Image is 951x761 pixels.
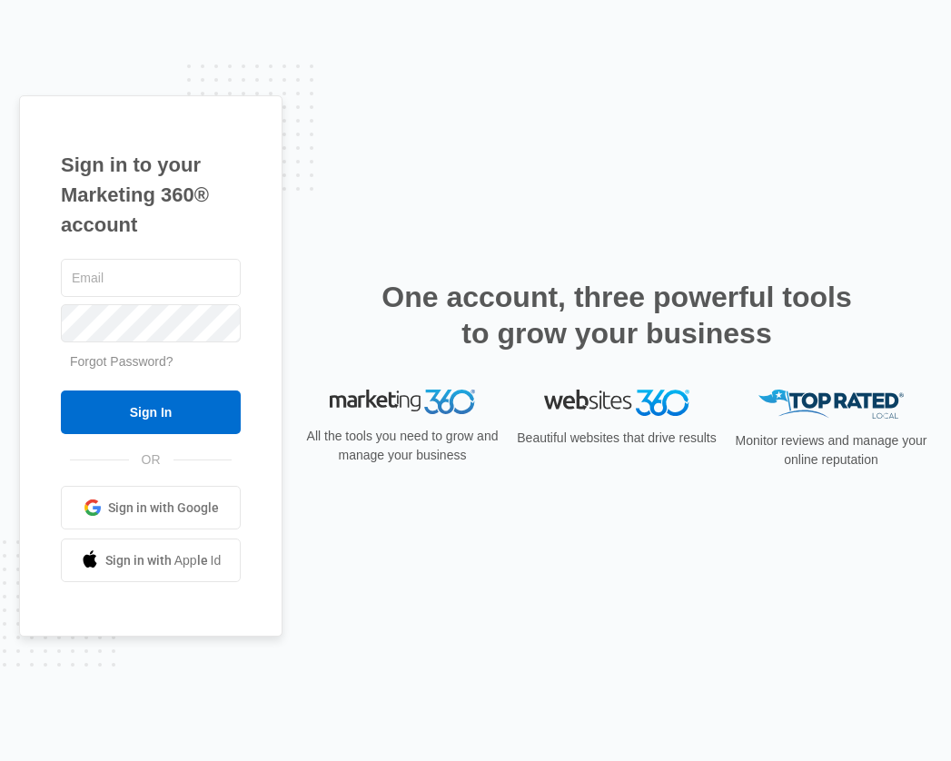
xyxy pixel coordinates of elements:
img: Marketing 360 [330,390,475,415]
h2: One account, three powerful tools to grow your business [376,279,857,351]
h1: Sign in to your Marketing 360® account [61,150,241,240]
input: Sign In [61,390,241,434]
span: Sign in with Google [108,499,219,518]
img: Top Rated Local [758,390,904,420]
p: Beautiful websites that drive results [516,429,718,448]
img: Websites 360 [544,390,689,416]
span: OR [129,450,173,469]
p: All the tools you need to grow and manage your business [302,427,503,465]
a: Sign in with Google [61,486,241,529]
span: Sign in with Apple Id [105,551,222,570]
p: Monitor reviews and manage your online reputation [730,431,932,469]
a: Forgot Password? [70,354,173,369]
a: Sign in with Apple Id [61,539,241,582]
input: Email [61,259,241,297]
